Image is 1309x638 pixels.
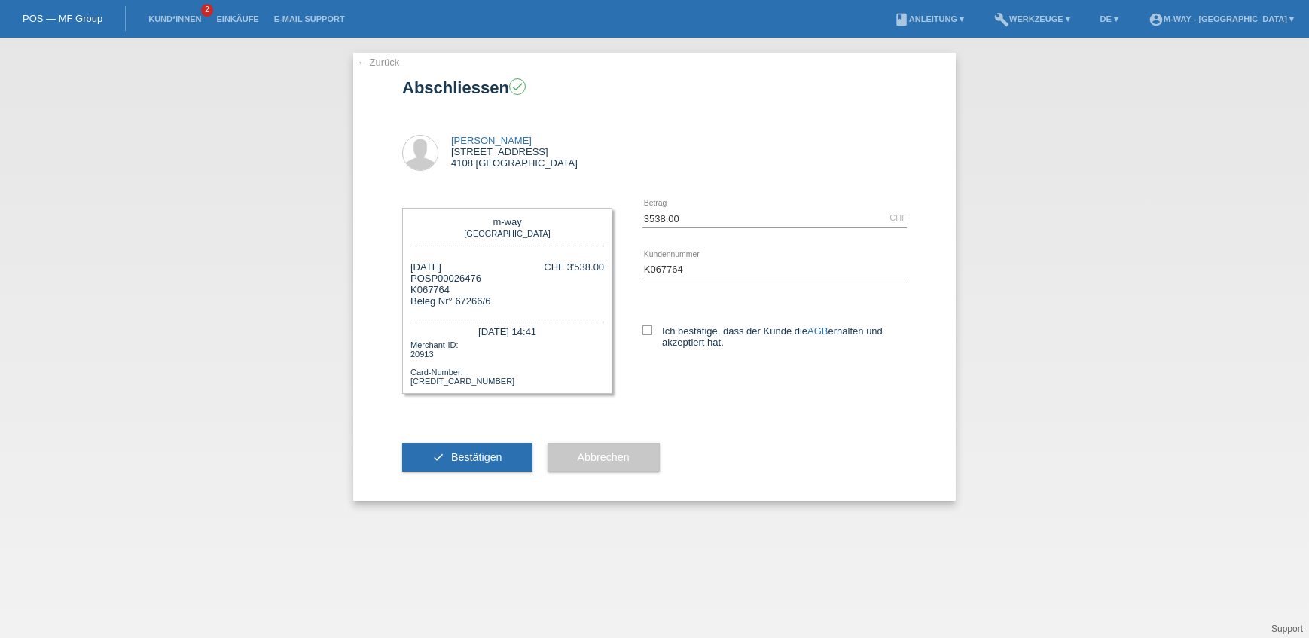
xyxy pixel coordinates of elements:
[1149,12,1164,27] i: account_circle
[267,14,352,23] a: E-Mail Support
[451,135,532,146] a: [PERSON_NAME]
[1093,14,1126,23] a: DE ▾
[141,14,209,23] a: Kund*innen
[994,12,1009,27] i: build
[642,325,907,348] label: Ich bestätige, dass der Kunde die erhalten und akzeptiert hat.
[548,443,660,472] button: Abbrechen
[402,78,907,97] h1: Abschliessen
[987,14,1078,23] a: buildWerkzeuge ▾
[451,135,578,169] div: [STREET_ADDRESS] 4108 [GEOGRAPHIC_DATA]
[414,216,600,227] div: m-way
[410,322,604,339] div: [DATE] 14:41
[889,213,907,222] div: CHF
[23,13,102,24] a: POS — MF Group
[402,443,532,472] button: check Bestätigen
[410,339,604,386] div: Merchant-ID: 20913 Card-Number: [CREDIT_CARD_NUMBER]
[1141,14,1301,23] a: account_circlem-way - [GEOGRAPHIC_DATA] ▾
[886,14,972,23] a: bookAnleitung ▾
[432,451,444,463] i: check
[807,325,828,337] a: AGB
[410,261,490,307] div: [DATE] POSP00026476 Beleg Nr° 67266/6
[414,227,600,238] div: [GEOGRAPHIC_DATA]
[209,14,266,23] a: Einkäufe
[544,261,604,273] div: CHF 3'538.00
[511,80,524,93] i: check
[410,284,450,295] span: K067764
[1271,624,1303,634] a: Support
[578,451,630,463] span: Abbrechen
[451,451,502,463] span: Bestätigen
[357,56,399,68] a: ← Zurück
[894,12,909,27] i: book
[201,4,213,17] span: 2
